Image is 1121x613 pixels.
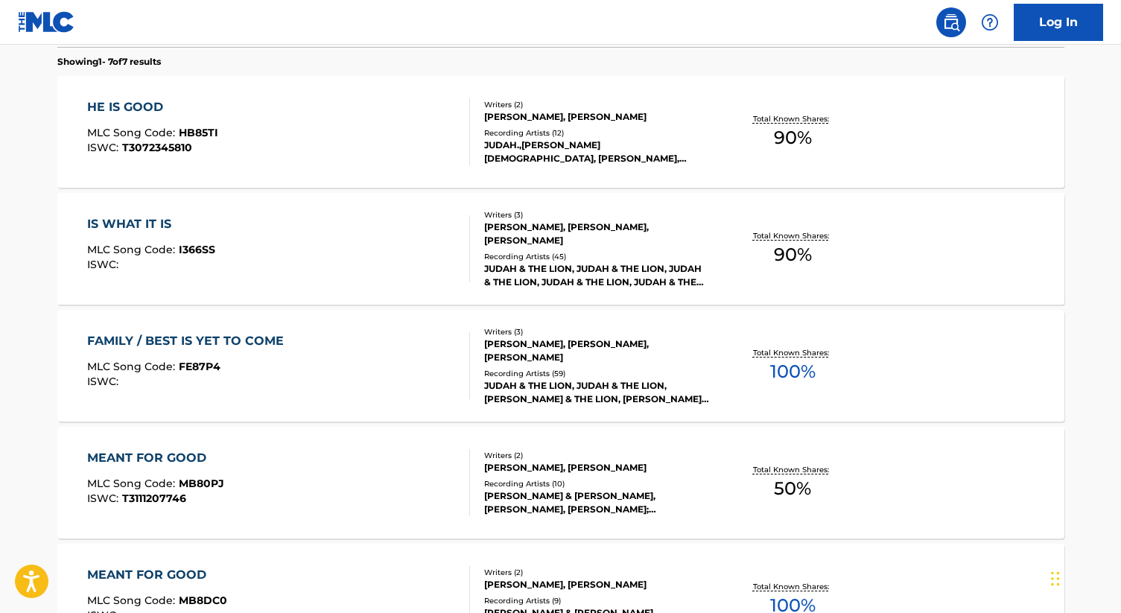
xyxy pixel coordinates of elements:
div: JUDAH & THE LION, JUDAH & THE LION, [PERSON_NAME] & THE LION, [PERSON_NAME], [PERSON_NAME], [PERS... [484,379,709,406]
div: Writers ( 3 ) [484,209,709,220]
div: Drag [1051,556,1060,601]
span: ISWC : [87,141,122,154]
span: MLC Song Code : [87,477,179,490]
div: Writers ( 2 ) [484,567,709,578]
span: MLC Song Code : [87,126,179,139]
span: ISWC : [87,258,122,271]
span: FE87P4 [179,360,220,373]
a: IS WHAT IT ISMLC Song Code:I366SSISWC:Writers (3)[PERSON_NAME], [PERSON_NAME], [PERSON_NAME]Recor... [57,193,1064,305]
div: Recording Artists ( 9 ) [484,595,709,606]
iframe: Chat Widget [1047,541,1121,613]
div: MEANT FOR GOOD [87,566,227,584]
a: MEANT FOR GOODMLC Song Code:MB80PJISWC:T3111207746Writers (2)[PERSON_NAME], [PERSON_NAME]Recordin... [57,427,1064,539]
span: MLC Song Code : [87,594,179,607]
img: search [942,13,960,31]
div: Recording Artists ( 59 ) [484,368,709,379]
p: Showing 1 - 7 of 7 results [57,55,161,69]
div: [PERSON_NAME], [PERSON_NAME], [PERSON_NAME] [484,337,709,364]
span: ISWC : [87,492,122,505]
span: 90 % [774,124,812,151]
p: Total Known Shares: [753,113,833,124]
span: 100 % [770,358,816,385]
p: Total Known Shares: [753,347,833,358]
div: [PERSON_NAME], [PERSON_NAME] [484,461,709,474]
span: MLC Song Code : [87,243,179,256]
div: MEANT FOR GOOD [87,449,224,467]
span: HB85TI [179,126,218,139]
img: help [981,13,999,31]
a: Public Search [936,7,966,37]
span: T3072345810 [122,141,192,154]
span: T3111207746 [122,492,186,505]
p: Total Known Shares: [753,230,833,241]
div: [PERSON_NAME], [PERSON_NAME], [PERSON_NAME] [484,220,709,247]
div: FAMILY / BEST IS YET TO COME [87,332,291,350]
span: MLC Song Code : [87,360,179,373]
a: Log In [1014,4,1103,41]
div: JUDAH & THE LION, JUDAH & THE LION, JUDAH & THE LION, JUDAH & THE LION, JUDAH & THE LION [484,262,709,289]
p: Total Known Shares: [753,581,833,592]
div: Writers ( 2 ) [484,99,709,110]
div: Recording Artists ( 12 ) [484,127,709,139]
span: 50 % [774,475,811,502]
div: Writers ( 2 ) [484,450,709,461]
div: Help [975,7,1005,37]
div: [PERSON_NAME], [PERSON_NAME] [484,578,709,591]
span: 90 % [774,241,812,268]
span: MB80PJ [179,477,224,490]
div: [PERSON_NAME] & [PERSON_NAME], [PERSON_NAME], [PERSON_NAME];[PERSON_NAME], [PERSON_NAME], [PERSON... [484,489,709,516]
a: HE IS GOODMLC Song Code:HB85TIISWC:T3072345810Writers (2)[PERSON_NAME], [PERSON_NAME]Recording Ar... [57,76,1064,188]
span: I366SS [179,243,215,256]
div: [PERSON_NAME], [PERSON_NAME] [484,110,709,124]
p: Total Known Shares: [753,464,833,475]
div: JUDAH.,[PERSON_NAME][DEMOGRAPHIC_DATA], [PERSON_NAME], [DEMOGRAPHIC_DATA], [DEMOGRAPHIC_DATA]. & ... [484,139,709,165]
span: ISWC : [87,375,122,388]
img: MLC Logo [18,11,75,33]
div: Writers ( 3 ) [484,326,709,337]
div: IS WHAT IT IS [87,215,215,233]
span: MB8DC0 [179,594,227,607]
div: Recording Artists ( 10 ) [484,478,709,489]
div: HE IS GOOD [87,98,218,116]
div: Recording Artists ( 45 ) [484,251,709,262]
a: FAMILY / BEST IS YET TO COMEMLC Song Code:FE87P4ISWC:Writers (3)[PERSON_NAME], [PERSON_NAME], [PE... [57,310,1064,422]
